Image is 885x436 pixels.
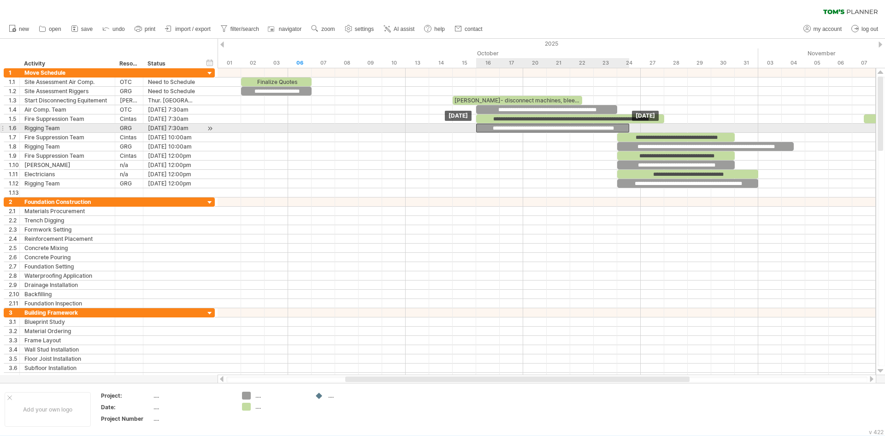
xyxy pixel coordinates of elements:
div: Waterproofing Application [24,271,110,280]
div: Tuesday, 7 October 2025 [312,58,335,68]
div: Formwork Setting [24,225,110,234]
div: .... [255,392,306,400]
div: 2.11 [9,299,19,308]
div: Project Number [101,415,152,423]
div: October 2025 [218,48,758,58]
div: 2.1 [9,207,19,215]
div: Project: [101,392,152,400]
span: help [434,26,445,32]
div: Site Assessment Riggers [24,87,110,96]
div: Friday, 3 October 2025 [265,58,288,68]
div: Drainage Installation [24,281,110,289]
div: Thursday, 6 November 2025 [829,58,852,68]
div: [DATE] 12:00pm [148,161,195,169]
a: log out [849,23,881,35]
div: 1.11 [9,170,19,179]
div: .... [328,392,378,400]
a: navigator [266,23,304,35]
div: Monday, 3 November 2025 [758,58,782,68]
div: Material Ordering [24,327,110,335]
span: save [81,26,93,32]
span: new [19,26,29,32]
span: settings [355,26,374,32]
div: Trench Digging [24,216,110,225]
div: Site Assessment Air Comp. [24,78,110,86]
div: n/a [120,161,138,169]
div: [PERSON_NAME]- disconnect machines, bleed airlines [453,96,582,105]
div: 1.12 [9,179,19,188]
div: 1.13 [9,188,19,197]
div: GRG [120,124,138,132]
div: Cintas [120,151,138,160]
a: contact [452,23,485,35]
div: Start Disconnecting Equitement [24,96,110,105]
span: my account [814,26,842,32]
div: Finalize Quotes [241,78,312,86]
div: 2 [9,197,19,206]
div: 1.1 [9,78,19,86]
div: 3 [9,308,19,317]
div: 2.10 [9,290,19,299]
div: Building Framework [24,308,110,317]
div: Wednesday, 8 October 2025 [335,58,359,68]
div: [DATE] 10:00am [148,142,195,151]
div: 1.6 [9,124,19,132]
div: 1.3 [9,96,19,105]
div: Wednesday, 15 October 2025 [453,58,476,68]
div: Thursday, 9 October 2025 [359,58,382,68]
div: Friday, 24 October 2025 [617,58,641,68]
div: Reinforcement Placement [24,234,110,243]
div: Monday, 20 October 2025 [523,58,547,68]
div: Concrete Pouring [24,253,110,262]
div: Fire Suppression Team [24,151,110,160]
span: filter/search [230,26,259,32]
div: 3.1 [9,317,19,326]
div: Thursday, 30 October 2025 [711,58,735,68]
div: Rigging Team [24,124,110,132]
a: zoom [309,23,337,35]
div: v 422 [869,429,884,436]
div: 1.10 [9,161,19,169]
div: Friday, 17 October 2025 [500,58,523,68]
div: .... [153,392,231,400]
div: Materials Procurement [24,207,110,215]
div: 1.5 [9,114,19,123]
div: 2.2 [9,216,19,225]
div: GRG [120,87,138,96]
div: Date: [101,403,152,411]
div: Floor Joist Installation [24,354,110,363]
div: .... [255,403,306,411]
div: Tuesday, 21 October 2025 [547,58,570,68]
div: Friday, 31 October 2025 [735,58,758,68]
div: 2.9 [9,281,19,289]
a: open [36,23,64,35]
div: Fire Suppression Team [24,133,110,142]
div: [DATE] 12:00pm [148,151,195,160]
div: 1.7 [9,133,19,142]
div: 2.5 [9,244,19,252]
div: Blueprint Study [24,317,110,326]
div: [DATE] [445,111,472,121]
div: Electricians [24,170,110,179]
span: log out [861,26,878,32]
a: settings [342,23,377,35]
span: print [145,26,155,32]
div: Cintas [120,133,138,142]
span: AI assist [394,26,414,32]
div: 1 [9,68,19,77]
div: Activity [24,59,110,68]
div: Resource [119,59,138,68]
div: GRG [120,179,138,188]
span: contact [465,26,483,32]
div: [DATE] 7:30am [148,105,195,114]
div: Monday, 27 October 2025 [641,58,664,68]
a: filter/search [218,23,262,35]
div: [DATE] 7:30am [148,124,195,132]
div: .... [153,415,231,423]
div: Rigging Team [24,179,110,188]
span: open [49,26,61,32]
div: 2.8 [9,271,19,280]
div: n/a [120,170,138,179]
div: 1.9 [9,151,19,160]
div: 3.3 [9,336,19,345]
